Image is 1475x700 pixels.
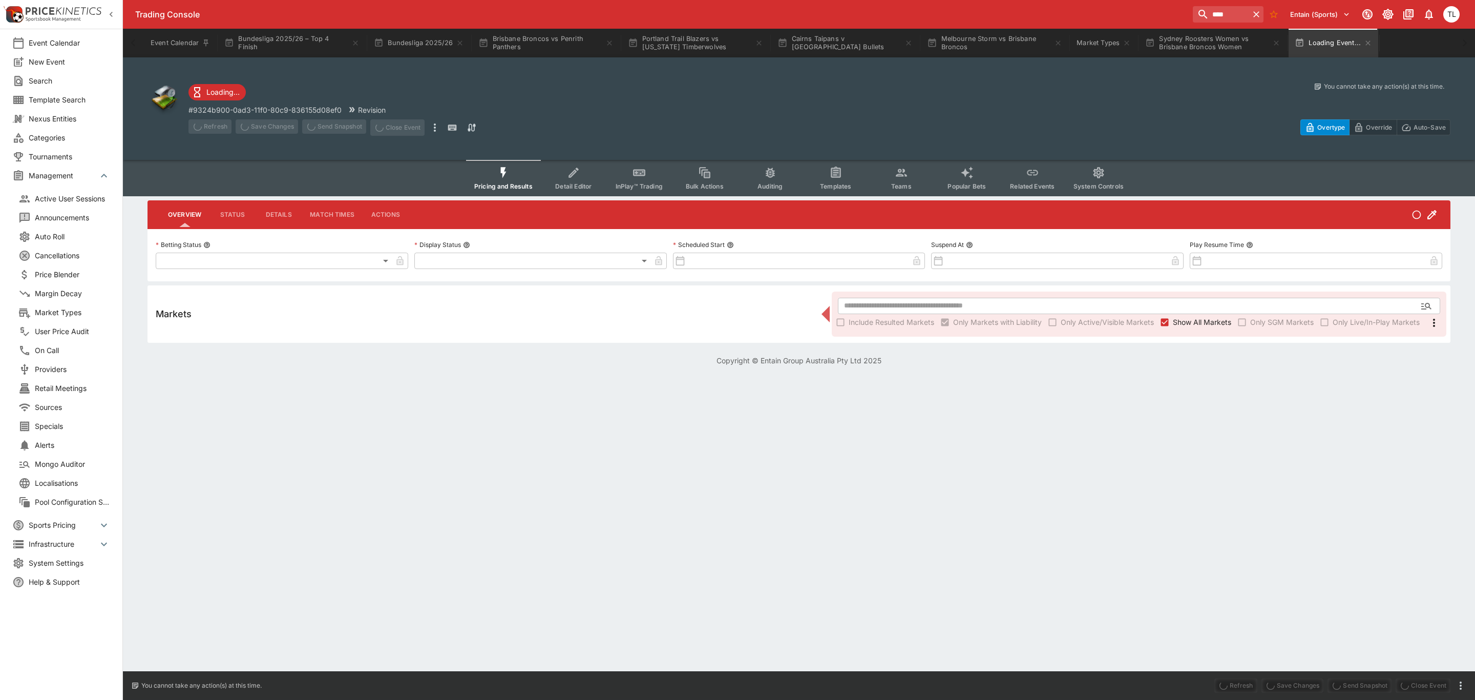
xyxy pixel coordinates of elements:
[35,212,110,223] span: Announcements
[1139,29,1287,57] button: Sydney Roosters Women vs Brisbane Broncos Women
[26,7,101,15] img: PriceKinetics
[1061,317,1154,327] span: Only Active/Visible Markets
[931,240,964,249] p: Suspend At
[29,151,110,162] span: Tournaments
[1443,6,1460,23] div: Trent Lewis
[35,459,110,469] span: Mongo Auditor
[622,29,769,57] button: Portland Trail Blazers vs [US_STATE] Timberwolves
[188,105,342,115] p: Copy To Clipboard
[1349,119,1397,135] button: Override
[35,326,110,337] span: User Price Audit
[156,308,192,320] h5: Markets
[1284,6,1356,23] button: Select Tenant
[135,9,1189,20] div: Trading Console
[820,182,851,190] span: Templates
[1379,5,1397,24] button: Toggle light/dark mode
[555,182,592,190] span: Detail Editor
[35,364,110,375] span: Providers
[616,182,663,190] span: InPlay™ Trading
[35,402,110,413] span: Sources
[1289,29,1378,57] button: Loading Event...
[29,94,110,105] span: Template Search
[1250,317,1314,327] span: Only SGM Markets
[472,29,620,57] button: Brisbane Broncos vs Penrith Panthers
[147,82,180,115] img: other.png
[1399,5,1418,24] button: Documentation
[1073,182,1124,190] span: System Controls
[1420,5,1438,24] button: Notifications
[35,421,110,431] span: Specials
[35,250,110,261] span: Cancellations
[1455,680,1467,692] button: more
[1358,5,1377,24] button: Connected to PK
[3,4,24,25] img: PriceKinetics Logo
[26,17,81,22] img: Sportsbook Management
[35,345,110,356] span: On Call
[35,440,110,450] span: Alerts
[35,231,110,242] span: Auto Roll
[35,269,110,280] span: Price Blender
[414,240,461,249] p: Display Status
[35,478,110,488] span: Localisations
[141,681,262,690] p: You cannot take any action(s) at this time.
[1417,297,1436,315] button: Open
[771,29,919,57] button: Cairns Taipans v [GEOGRAPHIC_DATA] Bullets
[947,182,986,190] span: Popular Bets
[1070,29,1137,57] button: Market Types
[474,182,533,190] span: Pricing and Results
[1300,119,1450,135] div: Start From
[1317,122,1345,133] p: Overtype
[144,29,216,57] button: Event Calendar
[218,29,366,57] button: Bundesliga 2025/26 – Top 4 Finish
[35,383,110,394] span: Retail Meetings
[1440,3,1463,26] button: Trent Lewis
[29,56,110,67] span: New Event
[206,87,240,97] p: Loading...
[35,193,110,204] span: Active User Sessions
[673,240,725,249] p: Scheduled Start
[1246,241,1253,249] button: Play Resume Time
[29,37,110,48] span: Event Calendar
[1324,82,1444,91] p: You cannot take any action(s) at this time.
[123,355,1475,366] p: Copyright © Entain Group Australia Pty Ltd 2025
[368,29,470,57] button: Bundesliga 2025/26
[35,497,110,507] span: Pool Configuration Sets
[1333,317,1420,327] span: Only Live/In-Play Markets
[203,241,210,249] button: Betting Status
[1414,122,1446,133] p: Auto-Save
[29,170,98,181] span: Management
[29,539,98,549] span: Infrastructure
[29,113,110,124] span: Nexus Entities
[29,558,110,568] span: System Settings
[35,288,110,299] span: Margin Decay
[953,317,1042,327] span: Only Markets with Liability
[429,119,441,136] button: more
[1173,317,1231,327] span: Show All Markets
[1397,119,1450,135] button: Auto-Save
[757,182,783,190] span: Auditing
[1366,122,1392,133] p: Override
[466,160,1132,196] div: Event type filters
[1190,240,1244,249] p: Play Resume Time
[156,240,201,249] p: Betting Status
[727,241,734,249] button: Scheduled Start
[160,202,209,227] button: Overview
[302,202,363,227] button: Match Times
[1428,317,1440,329] svg: More
[29,75,110,86] span: Search
[256,202,302,227] button: Details
[463,241,470,249] button: Display Status
[1266,6,1282,23] button: No Bookmarks
[29,577,110,587] span: Help & Support
[686,182,724,190] span: Bulk Actions
[966,241,973,249] button: Suspend At
[358,105,386,115] p: Revision
[891,182,912,190] span: Teams
[29,132,110,143] span: Categories
[35,307,110,318] span: Market Types
[1300,119,1350,135] button: Overtype
[29,520,98,530] span: Sports Pricing
[921,29,1068,57] button: Melbourne Storm vs Brisbane Broncos
[363,202,409,227] button: Actions
[209,202,256,227] button: Status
